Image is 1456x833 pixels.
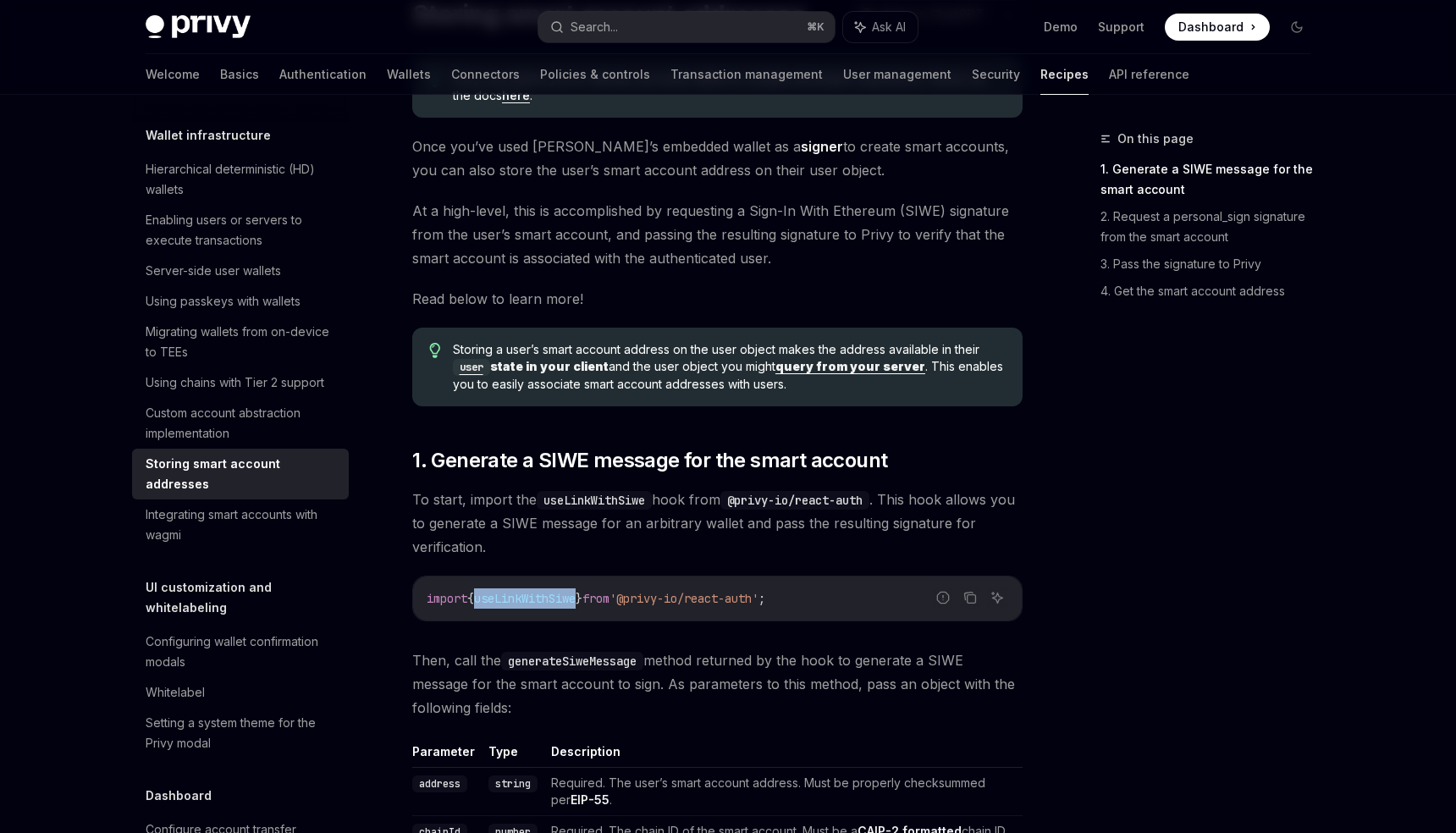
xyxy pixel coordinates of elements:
code: @privy-io/react-auth [720,491,869,510]
a: Welcome [146,54,200,95]
span: } [576,591,582,606]
div: Storing smart account addresses [146,454,339,494]
button: Copy the contents from the code block [959,587,981,609]
a: Using passkeys with wallets [132,286,349,317]
div: Migrating wallets from on-device to TEEs [146,322,339,362]
a: Whitelabel [132,677,349,708]
code: address [412,775,467,792]
td: Required. The user’s smart account address. Must be properly checksummed per . [544,768,1023,816]
code: user [453,359,490,376]
div: Using chains with Tier 2 support [146,372,324,393]
button: Ask AI [986,587,1008,609]
a: 2. Request a personal_sign signature from the smart account [1100,203,1324,251]
a: Basics [220,54,259,95]
button: Ask AI [843,12,918,42]
a: Setting a system theme for the Privy modal [132,708,349,759]
a: Custom account abstraction implementation [132,398,349,449]
th: Description [544,743,1023,768]
a: Security [972,54,1020,95]
button: Report incorrect code [932,587,954,609]
code: useLinkWithSiwe [537,491,652,510]
span: Storing a user’s smart account address on the user object makes the address available in their an... [453,341,1006,393]
b: state in your client [453,359,609,373]
h5: UI customization and whitelabeling [146,577,349,618]
span: To start, import the hook from . This hook allows you to generate a SIWE message for an arbitrary... [412,488,1023,559]
h5: Dashboard [146,786,212,806]
span: from [582,591,609,606]
a: 4. Get the smart account address [1100,278,1324,305]
span: '@privy-io/react-auth' [609,591,758,606]
th: Parameter [412,743,482,768]
a: query from your server [775,359,925,374]
span: import [427,591,467,606]
img: dark logo [146,15,251,39]
a: Authentication [279,54,367,95]
a: Configuring wallet confirmation modals [132,626,349,677]
a: User management [843,54,951,95]
a: Transaction management [670,54,823,95]
a: Recipes [1040,54,1089,95]
strong: signer [801,138,843,155]
span: ⌘ K [807,20,825,34]
div: Search... [571,17,618,37]
a: EIP-55 [571,792,609,808]
h5: Wallet infrastructure [146,125,271,146]
span: Ask AI [872,19,906,36]
a: Demo [1044,19,1078,36]
span: Once you’ve used [PERSON_NAME]’s embedded wallet as a to create smart accounts, you can also stor... [412,135,1023,182]
a: Enabling users or servers to execute transactions [132,205,349,256]
div: Whitelabel [146,682,205,703]
div: Configuring wallet confirmation modals [146,632,339,672]
th: Type [482,743,544,768]
span: Dashboard [1178,19,1244,36]
span: useLinkWithSiwe [474,591,576,606]
span: On this page [1117,129,1194,149]
span: At a high-level, this is accomplished by requesting a Sign-In With Ethereum (SIWE) signature from... [412,199,1023,270]
span: { [467,591,474,606]
div: Integrating smart accounts with wagmi [146,505,339,545]
a: Policies & controls [540,54,650,95]
a: Storing smart account addresses [132,449,349,499]
div: Server-side user wallets [146,261,281,281]
b: query from your server [775,359,925,373]
div: Hierarchical deterministic (HD) wallets [146,159,339,200]
div: Enabling users or servers to execute transactions [146,210,339,251]
button: Search...⌘K [538,12,835,42]
a: here [502,88,530,103]
span: Read below to learn more! [412,287,1023,311]
div: Custom account abstraction implementation [146,403,339,444]
code: string [488,775,538,792]
a: 1. Generate a SIWE message for the smart account [1100,156,1324,203]
a: Wallets [387,54,431,95]
span: Then, call the method returned by the hook to generate a SIWE message for the smart account to si... [412,648,1023,720]
div: Setting a system theme for the Privy modal [146,713,339,753]
span: ; [758,591,765,606]
a: Hierarchical deterministic (HD) wallets [132,154,349,205]
a: API reference [1109,54,1189,95]
a: Dashboard [1165,14,1270,41]
a: Migrating wallets from on-device to TEEs [132,317,349,367]
a: Connectors [451,54,520,95]
span: 1. Generate a SIWE message for the smart account [412,447,887,474]
a: Integrating smart accounts with wagmi [132,499,349,550]
svg: Tip [429,343,441,358]
code: generateSiweMessage [501,652,643,670]
a: Using chains with Tier 2 support [132,367,349,398]
a: 3. Pass the signature to Privy [1100,251,1324,278]
a: Server-side user wallets [132,256,349,286]
button: Toggle dark mode [1283,14,1310,41]
a: userstate in your client [453,359,609,373]
a: Support [1098,19,1144,36]
div: Using passkeys with wallets [146,291,301,312]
